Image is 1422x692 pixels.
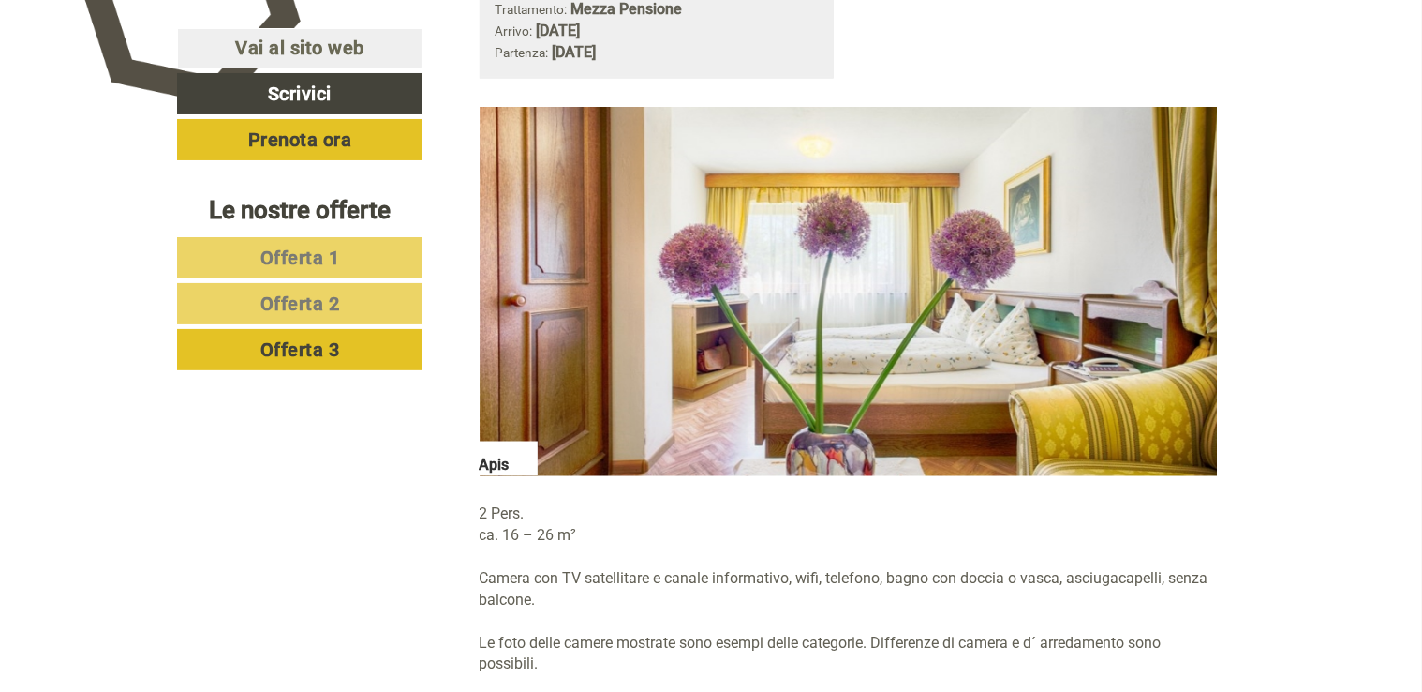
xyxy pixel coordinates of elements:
span: Offerta 1 [260,247,340,269]
button: Invia [638,486,739,527]
div: APIPURA hotel rinner [28,54,283,69]
a: Prenota ora [177,119,422,160]
small: 14:56 [28,91,283,104]
p: 2 Pers. ca. 16 – 26 m² Camera con TV satellitare e canale informativo, wifi, telefono, bagno con ... [480,504,1218,676]
small: Partenza: [496,45,549,60]
img: image [480,107,1218,476]
small: Arrivo: [496,23,533,38]
span: Offerta 2 [260,293,340,315]
b: [DATE] [553,43,597,61]
div: Buon giorno, come possiamo aiutarla? [14,51,292,108]
b: [DATE] [537,22,581,39]
span: Offerta 3 [260,338,340,361]
div: Apis [480,442,538,477]
a: Vai al sito web [177,28,422,68]
div: Le nostre offerte [177,193,422,228]
a: Scrivici [177,73,422,114]
small: Trattamento: [496,2,568,17]
div: giovedì [330,14,408,46]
